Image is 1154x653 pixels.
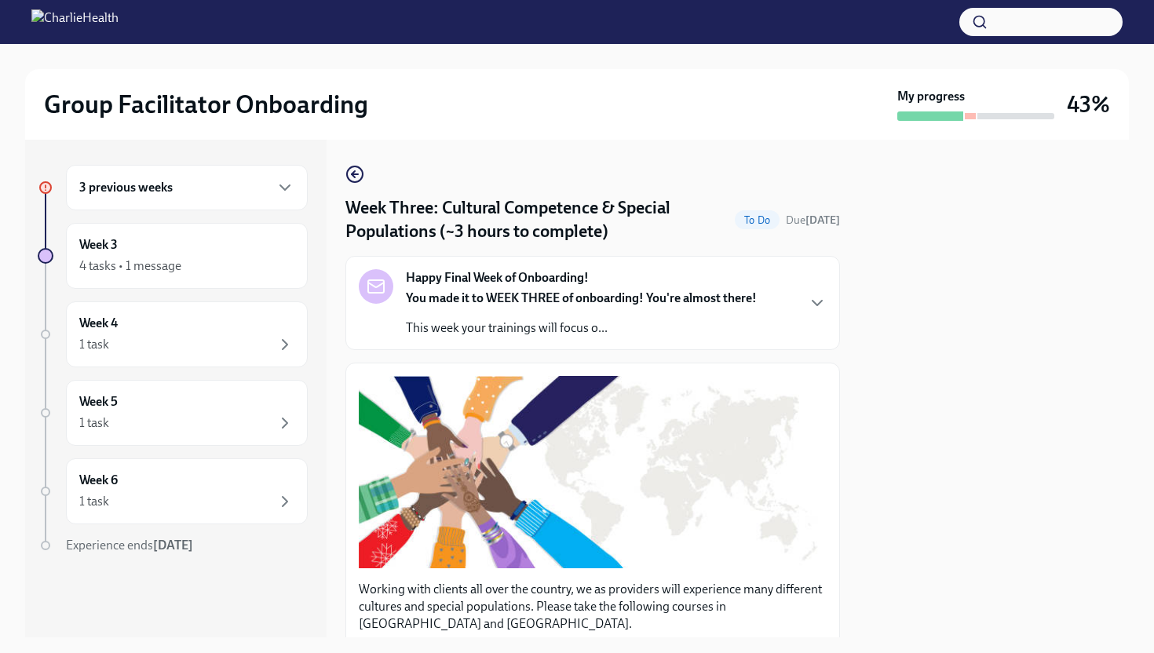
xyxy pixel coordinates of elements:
[79,236,118,254] h6: Week 3
[153,538,193,553] strong: [DATE]
[79,257,181,275] div: 4 tasks • 1 message
[805,213,840,227] strong: [DATE]
[406,269,589,286] strong: Happy Final Week of Onboarding!
[897,88,965,105] strong: My progress
[786,213,840,227] span: Due
[359,581,827,633] p: Working with clients all over the country, we as providers will experience many different culture...
[79,414,109,432] div: 1 task
[406,319,757,337] p: This week your trainings will focus o...
[38,223,308,289] a: Week 34 tasks • 1 message
[38,380,308,446] a: Week 51 task
[79,472,118,489] h6: Week 6
[79,393,118,410] h6: Week 5
[79,336,109,353] div: 1 task
[79,315,118,332] h6: Week 4
[786,213,840,228] span: September 29th, 2025 10:00
[345,196,729,243] h4: Week Three: Cultural Competence & Special Populations (~3 hours to complete)
[44,89,368,120] h2: Group Facilitator Onboarding
[31,9,119,35] img: CharlieHealth
[406,290,757,305] strong: You made it to WEEK THREE of onboarding! You're almost there!
[38,458,308,524] a: Week 61 task
[359,376,827,567] button: Zoom image
[66,538,193,553] span: Experience ends
[38,301,308,367] a: Week 41 task
[1067,90,1110,119] h3: 43%
[66,165,308,210] div: 3 previous weeks
[79,179,173,196] h6: 3 previous weeks
[735,214,780,226] span: To Do
[79,493,109,510] div: 1 task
